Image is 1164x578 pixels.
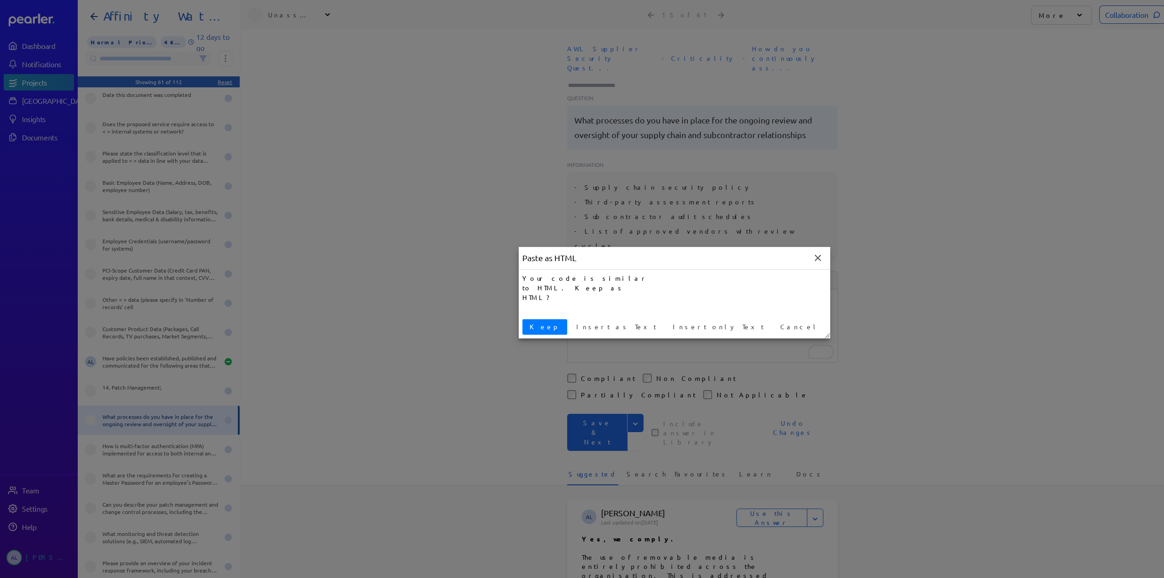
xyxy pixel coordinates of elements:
button: Insert as Text [569,319,664,335]
span: Insert as Text [573,322,660,332]
span: Keep [526,322,563,332]
span: Cancel [777,322,823,332]
button: Keep [522,319,567,335]
button: Insert only Text [665,319,771,335]
span: Insert only Text [669,322,767,332]
div: Paste as HTML [519,247,580,269]
button: Cancel [773,319,826,335]
div: Your code is similar to HTML. Keep as HTML? [522,273,652,302]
